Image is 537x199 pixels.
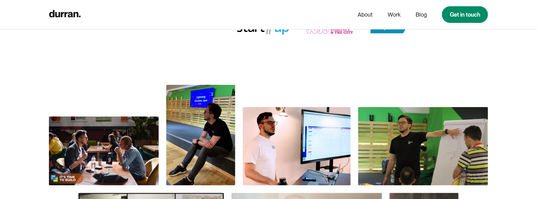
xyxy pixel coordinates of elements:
[388,9,401,21] a: Work
[49,8,81,21] a: home
[49,117,159,186] img: Daniel Andor at It`s time to build
[358,9,373,21] a: About
[442,6,488,23] a: Get in touch
[243,107,351,186] img: Daniel Andor
[166,85,235,186] img: Daniel Andor
[358,107,488,186] img: Daniel Andor
[416,9,427,21] a: Blog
